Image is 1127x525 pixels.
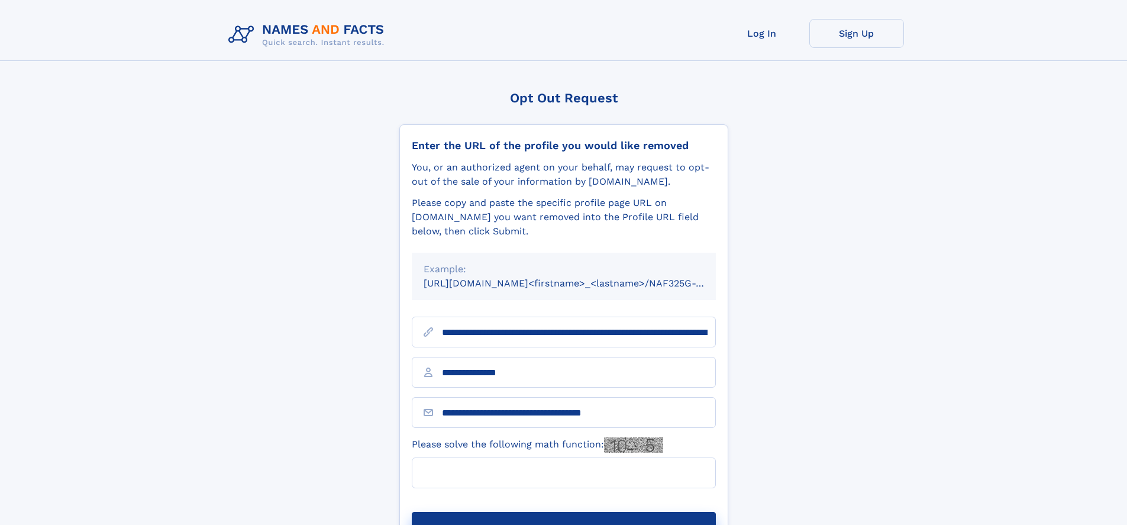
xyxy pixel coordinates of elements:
[412,139,716,152] div: Enter the URL of the profile you would like removed
[399,91,728,105] div: Opt Out Request
[715,19,809,48] a: Log In
[424,278,738,289] small: [URL][DOMAIN_NAME]<firstname>_<lastname>/NAF325G-xxxxxxxx
[424,262,704,276] div: Example:
[412,437,663,453] label: Please solve the following math function:
[412,196,716,239] div: Please copy and paste the specific profile page URL on [DOMAIN_NAME] you want removed into the Pr...
[809,19,904,48] a: Sign Up
[224,19,394,51] img: Logo Names and Facts
[412,160,716,189] div: You, or an authorized agent on your behalf, may request to opt-out of the sale of your informatio...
